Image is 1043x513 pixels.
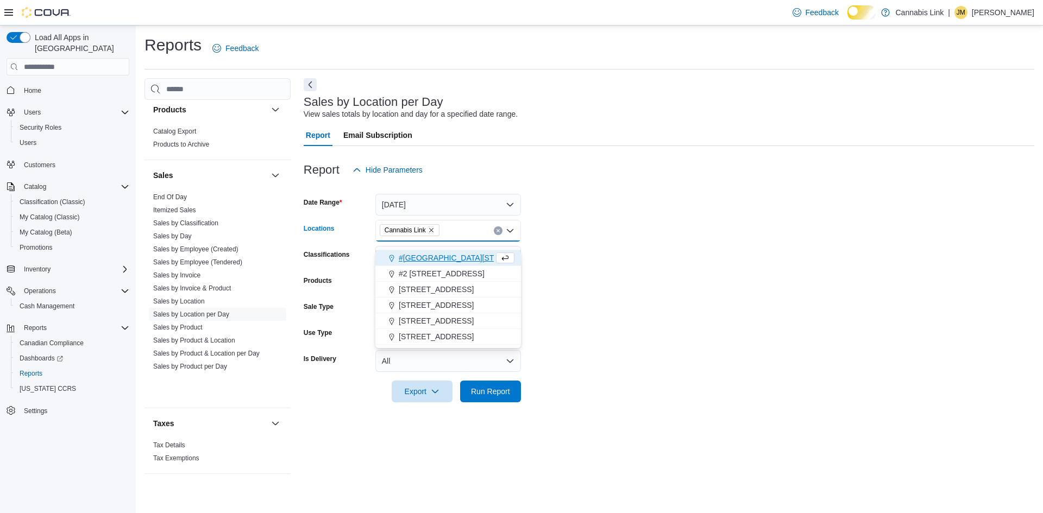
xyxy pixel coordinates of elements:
[375,313,521,329] button: [STREET_ADDRESS]
[2,262,134,277] button: Inventory
[972,6,1034,19] p: [PERSON_NAME]
[144,439,291,473] div: Taxes
[153,232,192,240] span: Sales by Day
[225,43,259,54] span: Feedback
[20,213,80,221] span: My Catalog (Classic)
[11,240,134,255] button: Promotions
[20,263,129,276] span: Inventory
[304,109,518,120] div: View sales totals by location and day for a specified date range.
[20,321,129,334] span: Reports
[24,287,56,295] span: Operations
[2,283,134,299] button: Operations
[954,6,967,19] div: Jewel MacDonald
[24,182,46,191] span: Catalog
[20,284,60,297] button: Operations
[269,103,282,116] button: Products
[153,336,235,345] span: Sales by Product & Location
[153,350,260,357] a: Sales by Product & Location per Day
[24,108,41,117] span: Users
[15,241,129,254] span: Promotions
[153,310,229,319] span: Sales by Location per Day
[30,32,129,54] span: Load All Apps in [GEOGRAPHIC_DATA]
[153,127,196,136] span: Catalog Export
[269,417,282,430] button: Taxes
[304,250,350,259] label: Classifications
[153,271,200,279] a: Sales by Invoice
[399,315,474,326] span: [STREET_ADDRESS]
[11,194,134,210] button: Classification (Classic)
[269,169,282,182] button: Sales
[153,362,227,371] span: Sales by Product per Day
[2,179,134,194] button: Catalog
[847,5,876,20] input: Dark Mode
[304,78,317,91] button: Next
[2,320,134,335] button: Reports
[24,86,41,95] span: Home
[304,198,342,207] label: Date Range
[153,337,235,344] a: Sales by Product & Location
[399,252,557,263] span: #[GEOGRAPHIC_DATA][STREET_ADDRESS]
[428,227,435,233] button: Remove Cannabis Link from selection in this group
[471,386,510,397] span: Run Report
[20,83,129,97] span: Home
[20,243,53,252] span: Promotions
[15,337,88,350] a: Canadian Compliance
[153,193,187,201] span: End Of Day
[153,441,185,449] span: Tax Details
[788,2,843,23] a: Feedback
[153,141,209,148] a: Products to Archive
[7,78,129,447] nav: Complex example
[375,350,521,372] button: All
[20,384,76,393] span: [US_STATE] CCRS
[15,226,129,239] span: My Catalog (Beta)
[392,381,453,402] button: Export
[153,311,229,318] a: Sales by Location per Day
[153,454,199,463] span: Tax Exemptions
[22,7,71,18] img: Cova
[304,302,334,311] label: Sale Type
[506,226,514,235] button: Close list of options
[20,302,74,311] span: Cash Management
[15,121,129,134] span: Security Roles
[153,206,196,214] span: Itemized Sales
[375,282,521,297] button: [STREET_ADDRESS]
[153,219,218,227] a: Sales by Classification
[24,324,47,332] span: Reports
[20,180,129,193] span: Catalog
[2,403,134,419] button: Settings
[2,157,134,173] button: Customers
[153,441,185,449] a: Tax Details
[20,354,63,363] span: Dashboards
[375,266,521,282] button: #2 [STREET_ADDRESS]
[460,381,521,402] button: Run Report
[153,284,231,292] a: Sales by Invoice & Product
[399,300,474,311] span: [STREET_ADDRESS]
[20,158,129,172] span: Customers
[153,104,267,115] button: Products
[15,136,41,149] a: Users
[208,37,263,59] a: Feedback
[11,335,134,351] button: Canadian Compliance
[20,180,51,193] button: Catalog
[20,321,51,334] button: Reports
[153,284,231,293] span: Sales by Invoice & Product
[153,140,209,149] span: Products to Archive
[24,161,55,169] span: Customers
[20,404,52,417] a: Settings
[153,418,267,429] button: Taxes
[24,407,47,415] span: Settings
[144,34,202,56] h1: Reports
[20,228,72,237] span: My Catalog (Beta)
[375,250,521,345] div: Choose from the following options
[15,121,66,134] a: Security Roles
[366,164,423,175] span: Hide Parameters
[15,382,129,395] span: Washington CCRS
[304,328,332,337] label: Use Type
[375,297,521,313] button: [STREET_ADDRESS]
[15,367,47,380] a: Reports
[153,297,205,305] a: Sales by Location
[2,82,134,98] button: Home
[20,106,45,119] button: Users
[15,195,90,208] a: Classification (Classic)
